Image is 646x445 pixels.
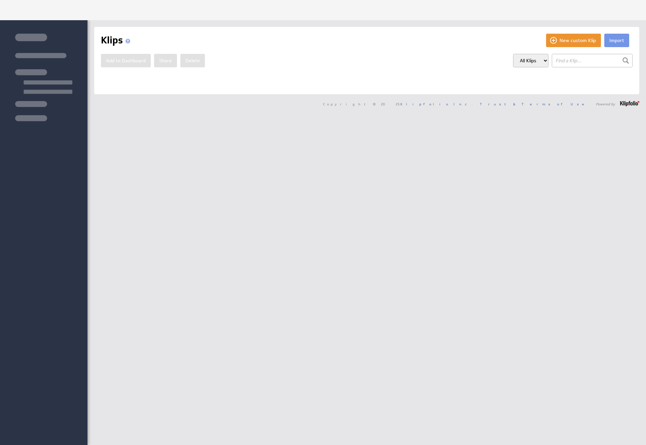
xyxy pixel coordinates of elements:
button: Add to Dashboard [101,54,151,67]
button: Import [604,34,629,47]
a: Trust & Terms of Use [480,102,589,106]
img: skeleton-sidenav.svg [15,34,72,121]
button: New custom Klip [546,34,601,47]
button: Delete [180,54,205,67]
h1: Klips [101,34,133,47]
span: Copyright © 2025 [323,102,473,106]
a: Klipfolio Inc. [400,102,473,106]
input: Find a Klip... [552,54,633,67]
img: logo-footer.png [620,101,639,106]
span: Powered by [596,102,615,106]
button: Share [154,54,177,67]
